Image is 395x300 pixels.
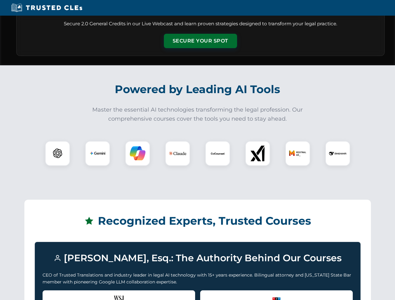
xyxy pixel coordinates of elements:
div: xAI [245,141,270,166]
div: CoCounsel [205,141,230,166]
img: Copilot Logo [130,146,145,161]
div: Claude [165,141,190,166]
img: Mistral AI Logo [289,145,306,162]
p: Master the essential AI technologies transforming the legal profession. Our comprehensive courses... [88,105,307,123]
h2: Powered by Leading AI Tools [24,78,371,100]
img: Claude Logo [169,145,186,162]
h2: Recognized Experts, Trusted Courses [35,210,361,232]
p: Secure 2.0 General Credits in our Live Webcast and learn proven strategies designed to transform ... [24,20,377,27]
button: Secure Your Spot [164,34,237,48]
img: Trusted CLEs [9,3,84,12]
div: DeepSeek [325,141,350,166]
img: CoCounsel Logo [210,146,225,161]
div: Gemini [85,141,110,166]
p: CEO of Trusted Translations and industry leader in legal AI technology with 15+ years experience.... [43,272,353,286]
img: xAI Logo [250,146,266,161]
div: Copilot [125,141,150,166]
img: Gemini Logo [90,146,105,161]
div: Mistral AI [285,141,310,166]
img: DeepSeek Logo [329,145,347,162]
div: ChatGPT [45,141,70,166]
h3: [PERSON_NAME], Esq.: The Authority Behind Our Courses [43,250,353,267]
img: ChatGPT Logo [48,144,67,162]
